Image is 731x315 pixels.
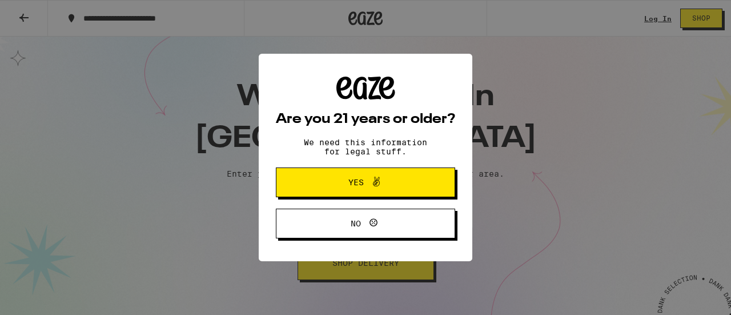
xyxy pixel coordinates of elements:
[294,138,437,156] p: We need this information for legal stuff.
[276,113,455,126] h2: Are you 21 years or older?
[348,178,364,186] span: Yes
[276,168,455,197] button: Yes
[351,220,361,228] span: No
[276,209,455,238] button: No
